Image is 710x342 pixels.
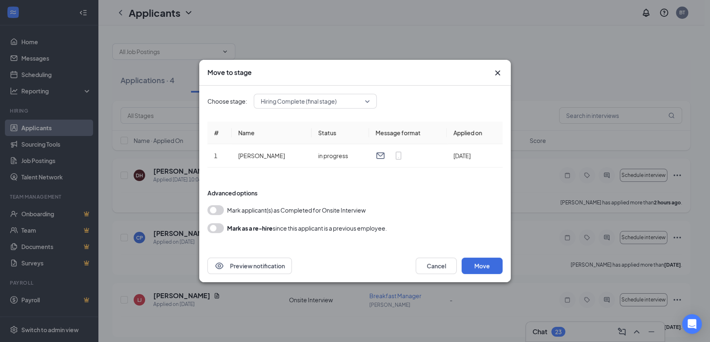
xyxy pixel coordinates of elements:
span: Hiring Complete (final stage) [261,95,337,107]
th: Name [232,122,312,144]
th: Applied on [447,122,503,144]
svg: Eye [214,261,224,271]
th: Message format [369,122,447,144]
button: Close [493,68,503,78]
div: Advanced options [207,189,503,197]
span: 1 [214,152,217,159]
th: Status [312,122,369,144]
td: in progress [312,144,369,168]
button: Move [462,258,503,274]
td: [PERSON_NAME] [232,144,312,168]
h3: Move to stage [207,68,252,77]
div: since this applicant is a previous employee. [227,223,387,233]
b: Mark as a re-hire [227,224,273,232]
button: Cancel [416,258,457,274]
span: Mark applicant(s) as Completed for Onsite Interview [227,205,366,215]
button: EyePreview notification [207,258,292,274]
svg: Cross [493,68,503,78]
svg: Email [375,151,385,161]
span: Choose stage: [207,97,247,106]
div: Open Intercom Messenger [682,314,702,334]
svg: MobileSms [394,151,403,161]
th: # [207,122,232,144]
td: [DATE] [447,144,503,168]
